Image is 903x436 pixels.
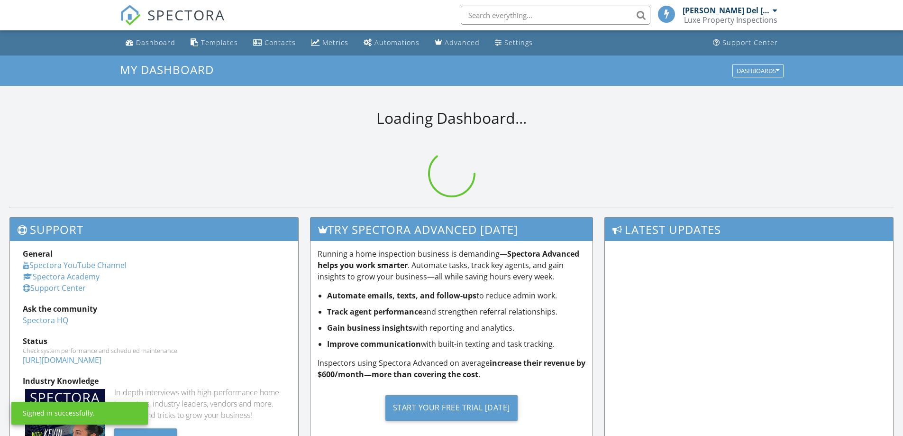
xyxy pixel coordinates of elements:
a: SPECTORA [120,13,225,33]
div: In-depth interviews with high-performance home inspectors, industry leaders, vendors and more. Ge... [114,387,285,421]
a: Contacts [249,34,300,52]
div: Templates [201,38,238,47]
a: [URL][DOMAIN_NAME] [23,355,101,365]
div: Metrics [322,38,348,47]
div: Contacts [265,38,296,47]
div: Signed in successfully. [23,408,95,418]
strong: General [23,249,53,259]
a: Spectora HQ [23,315,68,325]
a: Automations (Basic) [360,34,423,52]
a: Support Center [23,283,86,293]
div: Automations [374,38,420,47]
a: Start Your Free Trial [DATE] [318,388,586,428]
div: Dashboard [136,38,175,47]
a: Spectora Academy [23,271,100,282]
li: with built-in texting and task tracking. [327,338,586,350]
span: My Dashboard [120,62,214,77]
a: Settings [491,34,537,52]
div: Support Center [722,38,778,47]
a: Metrics [307,34,352,52]
div: Dashboards [737,67,779,74]
strong: Track agent performance [327,306,422,317]
div: [PERSON_NAME] Del [PERSON_NAME] [683,6,770,15]
div: Luxe Property Inspections [684,15,777,25]
button: Dashboards [732,64,784,77]
a: Templates [187,34,242,52]
div: Ask the community [23,303,285,315]
li: and strengthen referral relationships. [327,306,586,317]
li: with reporting and analytics. [327,322,586,334]
strong: increase their revenue by $600/month—more than covering the cost [318,358,585,380]
h3: Support [10,218,298,241]
strong: Gain business insights [327,323,412,333]
strong: Automate emails, texts, and follow-ups [327,290,476,301]
a: Support Center [709,34,782,52]
a: Advanced [431,34,483,52]
span: SPECTORA [147,5,225,25]
div: Check system performance and scheduled maintenance. [23,347,285,354]
div: Industry Knowledge [23,375,285,387]
strong: Improve communication [327,339,421,349]
div: Start Your Free Trial [DATE] [385,395,518,421]
input: Search everything... [461,6,650,25]
a: Spectora YouTube Channel [23,260,127,270]
div: Advanced [445,38,480,47]
h3: Latest Updates [605,218,893,241]
li: to reduce admin work. [327,290,586,301]
a: Dashboard [122,34,179,52]
p: Running a home inspection business is demanding— . Automate tasks, track key agents, and gain ins... [318,248,586,282]
img: The Best Home Inspection Software - Spectora [120,5,141,26]
strong: Spectora Advanced helps you work smarter [318,249,579,270]
p: Inspectors using Spectora Advanced on average . [318,357,586,380]
h3: Try spectora advanced [DATE] [310,218,593,241]
div: Settings [504,38,533,47]
div: Status [23,335,285,347]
